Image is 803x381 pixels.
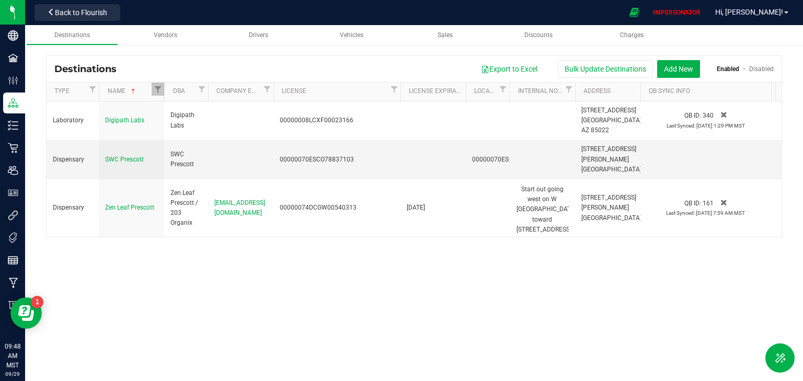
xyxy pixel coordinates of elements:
[696,210,745,216] span: [DATE] 7:59 AM MST
[684,200,701,207] span: QB ID:
[280,203,394,213] div: 00000074DCGW00540313
[407,204,425,211] span: [DATE]
[280,116,394,125] div: 00000008LCXF00023166
[8,300,18,310] inline-svg: Billing
[667,123,695,129] span: Last Synced:
[249,31,268,39] span: Drivers
[581,214,641,222] span: [GEOGRAPHIC_DATA]
[8,233,18,243] inline-svg: Tags
[8,75,18,86] inline-svg: Configuration
[154,31,177,39] span: Vendors
[649,87,767,96] a: QB Sync Info
[620,31,644,39] span: Charges
[53,203,93,213] div: Dispensary
[8,188,18,198] inline-svg: User Roles
[170,188,201,228] div: Zen Leaf Prescott / 203 Organix
[623,2,646,22] span: Open Ecommerce Menu
[170,110,201,130] div: Digipath Labs
[105,117,144,124] span: Digipath Labs
[31,296,43,308] iframe: Resource center unread badge
[8,165,18,176] inline-svg: Users
[8,255,18,265] inline-svg: Reports
[108,87,152,96] a: Name
[152,83,164,96] a: Filter
[261,83,273,96] a: Filter
[657,60,700,78] button: Add New
[684,112,701,119] span: QB ID:
[749,65,774,73] a: Disabled
[409,87,462,96] a: License Expiration
[55,8,107,17] span: Back to Flourish
[581,107,636,114] span: [STREET_ADDRESS]
[474,60,544,78] button: Export to Excel
[8,53,18,63] inline-svg: Facilities
[474,87,497,96] a: Local License
[518,87,563,96] a: Internal Notes
[8,143,18,153] inline-svg: Retail
[214,199,265,216] span: [EMAIL_ADDRESS][DOMAIN_NAME]
[696,123,745,129] span: [DATE] 1:29 PM MST
[581,145,636,163] span: [STREET_ADDRESS][PERSON_NAME]
[472,155,503,165] div: 00000070ESCO78837103
[8,120,18,131] inline-svg: Inventory
[5,342,20,370] p: 09:48 AM MST
[10,297,42,329] iframe: Resource center
[666,210,695,216] span: Last Synced:
[5,370,20,378] p: 09/29
[53,116,93,125] div: Laboratory
[703,112,714,119] span: 340
[581,166,641,173] span: [GEOGRAPHIC_DATA]
[388,83,400,96] a: Filter
[563,83,575,96] a: Filter
[438,31,453,39] span: Sales
[280,155,394,165] div: 00000070ESCO78837103
[524,31,553,39] span: Discounts
[497,83,509,96] a: Filter
[515,183,568,233] div: Start out going west on W [GEOGRAPHIC_DATA] toward [STREET_ADDRESS] Then 0.79 miles Turn right on...
[8,30,18,41] inline-svg: Company
[196,83,208,96] a: Filter
[105,204,154,211] span: Zen Leaf Prescott
[54,63,124,75] span: Destinations
[717,65,739,73] a: Enabled
[216,87,261,96] a: Company Email
[54,87,86,96] a: Type
[649,8,705,17] p: IMPERSONATOR
[282,87,388,96] a: License
[173,87,196,96] a: DBA
[53,155,93,165] div: Dispensary
[8,210,18,221] inline-svg: Integrations
[86,83,99,96] a: Filter
[8,278,18,288] inline-svg: Manufacturing
[715,8,783,16] span: Hi, [PERSON_NAME]!
[54,31,90,39] span: Destinations
[105,156,144,163] span: SWC Prescott
[703,200,714,207] span: 161
[558,60,653,78] button: Bulk Update Destinations
[8,98,18,108] inline-svg: Distribution
[583,87,637,96] a: Address
[170,149,201,169] div: SWC Prescott
[581,117,643,134] span: [GEOGRAPHIC_DATA], AZ 85022
[35,4,120,21] button: Back to Flourish
[765,343,795,373] button: Toggle Menu
[340,31,363,39] span: Vehicles
[581,194,636,211] span: [STREET_ADDRESS][PERSON_NAME]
